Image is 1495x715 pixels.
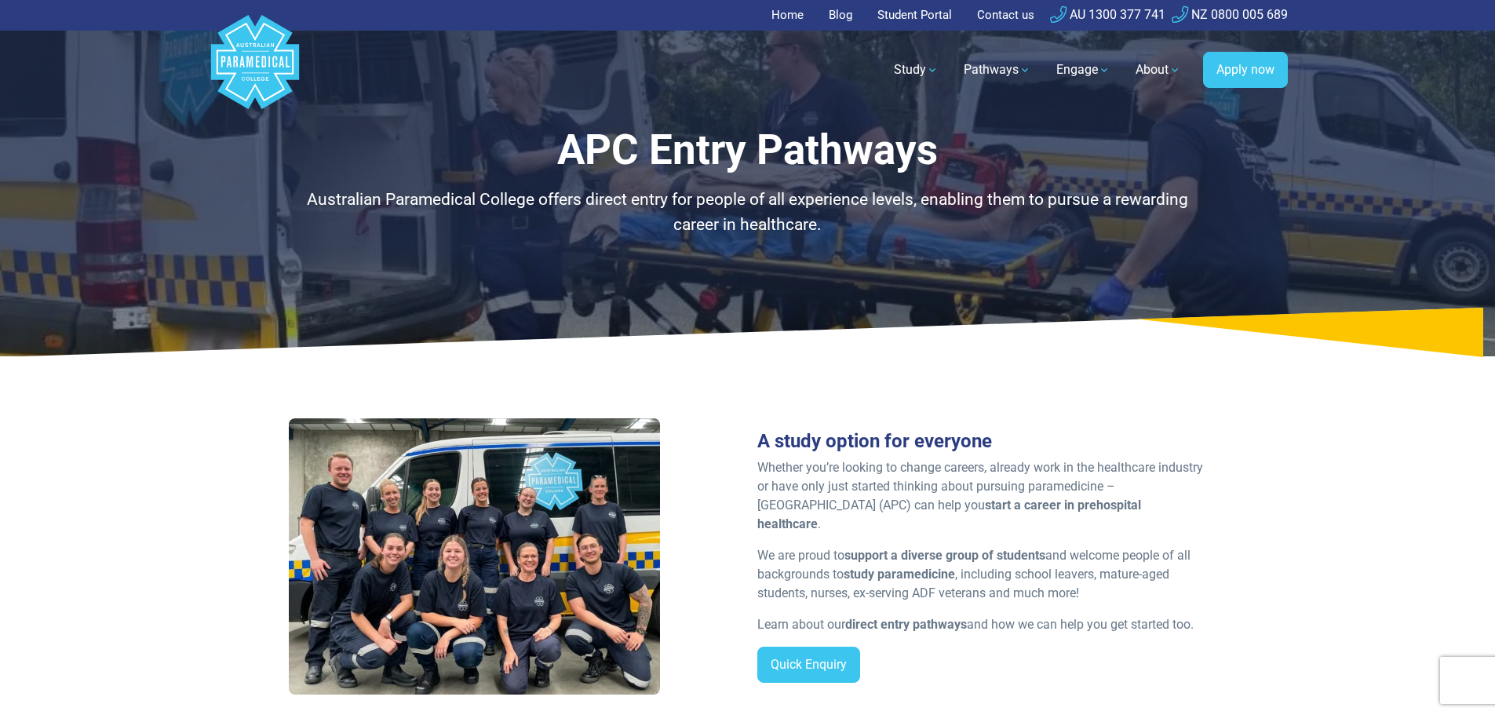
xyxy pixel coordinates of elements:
[757,647,860,683] a: Quick Enquiry
[208,31,302,110] a: Australian Paramedical College
[844,567,955,582] strong: study paramedicine
[757,546,1207,603] p: We are proud to and welcome people of all backgrounds to , including school leavers, mature-aged ...
[845,617,967,632] strong: direct entry pathways
[1050,7,1165,22] a: AU 1300 377 741
[757,430,1207,453] h3: A study option for everyone
[1126,48,1191,92] a: About
[1047,48,1120,92] a: Engage
[289,188,1207,237] p: Australian Paramedical College offers direct entry for people of all experience levels, enabling ...
[1172,7,1288,22] a: NZ 0800 005 689
[1203,52,1288,88] a: Apply now
[884,48,948,92] a: Study
[757,458,1207,534] p: Whether you’re looking to change careers, already work in the healthcare industry or have only ju...
[757,615,1207,634] p: Learn about our and how we can help you get started too.
[289,126,1207,175] h1: APC Entry Pathways
[954,48,1041,92] a: Pathways
[844,548,1045,563] strong: support a diverse group of students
